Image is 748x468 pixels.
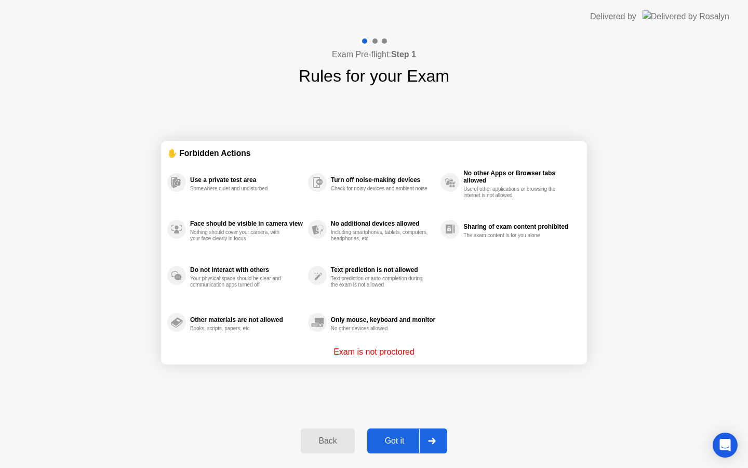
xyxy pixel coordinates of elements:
[331,176,435,184] div: Turn off noise-making devices
[331,229,429,242] div: Including smartphones, tablets, computers, headphones, etc.
[463,170,576,184] div: No other Apps or Browser tabs allowed
[190,220,303,227] div: Face should be visible in camera view
[463,223,576,230] div: Sharing of exam content prohibited
[463,186,562,199] div: Use of other applications or browsing the internet is not allowed
[301,428,354,453] button: Back
[391,50,416,59] b: Step 1
[190,176,303,184] div: Use a private test area
[167,147,581,159] div: ✋ Forbidden Actions
[331,220,435,227] div: No additional devices allowed
[331,326,429,332] div: No other devices allowed
[190,316,303,323] div: Other materials are not allowed
[304,436,351,446] div: Back
[331,276,429,288] div: Text prediction or auto-completion during the exam is not allowed
[190,229,288,242] div: Nothing should cover your camera, with your face clearly in focus
[299,63,449,88] h1: Rules for your Exam
[190,186,288,192] div: Somewhere quiet and undisturbed
[190,326,288,332] div: Books, scripts, papers, etc
[331,266,435,274] div: Text prediction is not allowed
[463,232,562,239] div: The exam content is for you alone
[590,10,636,23] div: Delivered by
[333,346,415,358] p: Exam is not proctored
[190,266,303,274] div: Do not interact with others
[331,186,429,192] div: Check for noisy devices and ambient noise
[332,48,416,61] h4: Exam Pre-flight:
[713,433,738,458] div: Open Intercom Messenger
[370,436,419,446] div: Got it
[367,428,447,453] button: Got it
[643,10,729,22] img: Delivered by Rosalyn
[331,316,435,323] div: Only mouse, keyboard and monitor
[190,276,288,288] div: Your physical space should be clear and communication apps turned off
